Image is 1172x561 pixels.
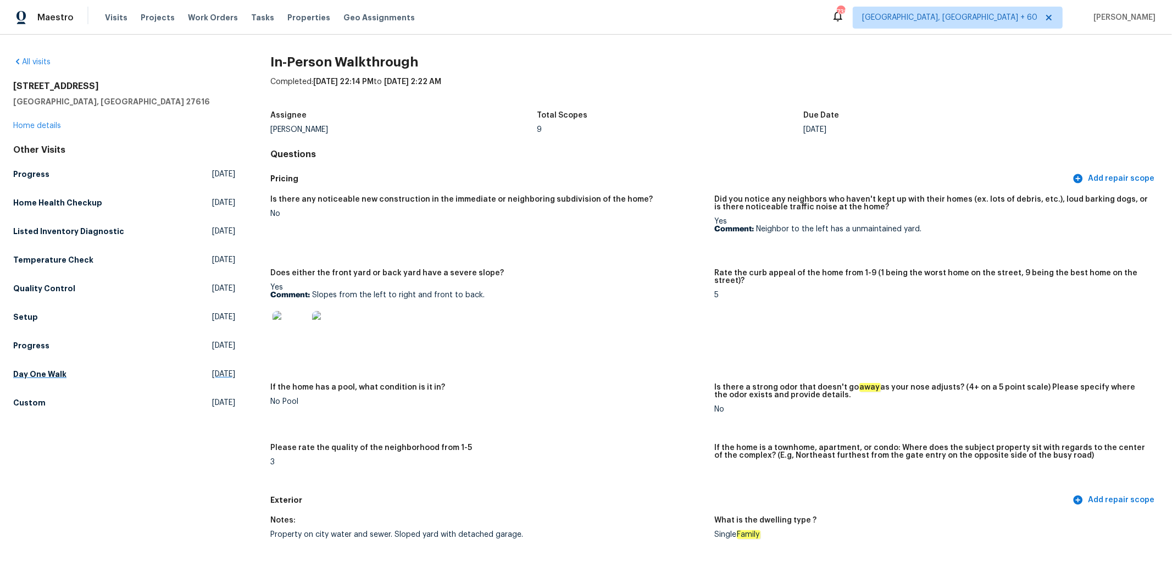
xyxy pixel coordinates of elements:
h2: In-Person Walkthrough [270,57,1159,68]
h5: Home Health Checkup [13,197,102,208]
span: Visits [105,12,127,23]
span: [DATE] 2:22 AM [384,78,441,86]
h5: Did you notice any neighbors who haven't kept up with their homes (ex. lots of debris, etc.), lou... [715,196,1150,211]
b: Comment: [270,291,310,299]
a: Home details [13,122,61,130]
h5: Total Scopes [537,112,587,119]
h5: Progress [13,340,49,351]
span: Tasks [251,14,274,21]
div: Other Visits [13,145,235,155]
div: 9 [537,126,803,134]
a: Listed Inventory Diagnostic[DATE] [13,221,235,241]
div: 3 [270,458,706,466]
h5: Is there a strong odor that doesn't go as your nose adjusts? (4+ on a 5 point scale) Please speci... [715,384,1150,399]
span: [DATE] [212,397,235,408]
a: Temperature Check[DATE] [13,250,235,270]
h5: Is there any noticeable new construction in the immediate or neighboring subdivision of the home? [270,196,653,203]
h5: [GEOGRAPHIC_DATA], [GEOGRAPHIC_DATA] 27616 [13,96,235,107]
span: Work Orders [188,12,238,23]
button: Add repair scope [1070,169,1159,189]
h4: Questions [270,149,1159,160]
div: Property on city water and sewer. Sloped yard with detached garage. [270,531,706,538]
h5: Pricing [270,173,1070,185]
h5: Rate the curb appeal of the home from 1-9 (1 being the worst home on the street, 9 being the best... [715,269,1150,285]
span: [GEOGRAPHIC_DATA], [GEOGRAPHIC_DATA] + 60 [862,12,1037,23]
h5: Temperature Check [13,254,93,265]
span: Properties [287,12,330,23]
span: [PERSON_NAME] [1089,12,1156,23]
span: Maestro [37,12,74,23]
div: 738 [837,7,845,18]
div: 5 [715,291,1150,299]
a: All visits [13,58,51,66]
em: Family [737,530,760,539]
div: Yes [270,284,706,353]
div: No [715,406,1150,413]
h5: Assignee [270,112,307,119]
div: No Pool [270,398,706,406]
a: Custom[DATE] [13,393,235,413]
h5: What is the dwelling type ? [715,516,817,524]
h5: If the home has a pool, what condition is it in? [270,384,445,391]
h5: Does either the front yard or back yard have a severe slope? [270,269,504,277]
h5: If the home is a townhome, apartment, or condo: Where does the subject property sit with regards ... [715,444,1150,459]
a: Progress[DATE] [13,164,235,184]
h5: Progress [13,169,49,180]
span: [DATE] [212,340,235,351]
h5: Exterior [270,495,1070,506]
span: Geo Assignments [343,12,415,23]
p: Neighbor to the left has a unmaintained yard. [715,225,1150,233]
span: [DATE] [212,254,235,265]
a: Setup[DATE] [13,307,235,327]
em: away [859,383,881,392]
span: [DATE] [212,226,235,237]
span: [DATE] [212,169,235,180]
span: Add repair scope [1075,172,1154,186]
div: [PERSON_NAME] [270,126,537,134]
div: Completed: to [270,76,1159,105]
a: Quality Control[DATE] [13,279,235,298]
span: [DATE] [212,312,235,323]
h5: Quality Control [13,283,75,294]
div: No [270,210,706,218]
h5: Day One Walk [13,369,66,380]
h5: Custom [13,397,46,408]
p: Slopes from the left to right and front to back. [270,291,706,299]
span: [DATE] 22:14 PM [313,78,374,86]
span: Projects [141,12,175,23]
span: [DATE] [212,369,235,380]
a: Day One Walk[DATE] [13,364,235,384]
div: [DATE] [803,126,1070,134]
span: [DATE] [212,283,235,294]
div: Yes [715,218,1150,233]
b: Comment: [715,225,754,233]
span: [DATE] [212,197,235,208]
h5: Due Date [803,112,839,119]
h5: Listed Inventory Diagnostic [13,226,124,237]
h5: Notes: [270,516,296,524]
h2: [STREET_ADDRESS] [13,81,235,92]
h5: Setup [13,312,38,323]
a: Progress[DATE] [13,336,235,356]
span: Add repair scope [1075,493,1154,507]
a: Home Health Checkup[DATE] [13,193,235,213]
div: Single [715,531,1150,538]
h5: Please rate the quality of the neighborhood from 1-5 [270,444,472,452]
button: Add repair scope [1070,490,1159,510]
